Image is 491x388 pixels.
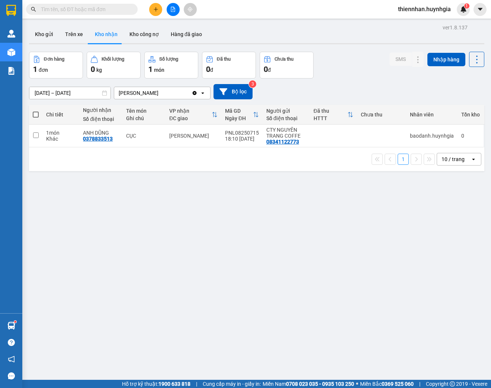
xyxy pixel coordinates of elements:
div: Số điện thoại [266,115,306,121]
strong: 0369 525 060 [382,381,414,387]
img: icon-new-feature [460,6,467,13]
button: Kho công nợ [123,25,165,43]
div: Mã GD [225,108,253,114]
input: Tìm tên, số ĐT hoặc mã đơn [41,5,129,13]
div: Chưa thu [361,112,402,118]
button: Chưa thu0đ [260,52,314,78]
svg: open [471,156,476,162]
span: đ [268,67,271,73]
span: Miền Bắc [360,380,414,388]
div: Số điện thoại [83,116,119,122]
input: Selected Diên Khánh. [159,89,160,97]
span: ⚪️ [356,382,358,385]
button: Nhập hàng [427,53,465,66]
button: Hàng đã giao [165,25,208,43]
button: Trên xe [59,25,89,43]
div: Người gửi [266,108,306,114]
button: Kho nhận [89,25,123,43]
div: Đơn hàng [44,57,64,62]
div: [PERSON_NAME] [119,89,158,97]
span: Miền Nam [263,380,354,388]
div: Tồn kho [461,112,480,118]
svg: open [200,90,206,96]
sup: 3 [249,80,256,88]
div: 0378833513 [83,136,113,142]
button: aim [184,3,197,16]
button: Kho gửi [29,25,59,43]
span: kg [96,67,102,73]
span: caret-down [477,6,484,13]
span: search [31,7,36,12]
span: 1 [465,3,468,9]
div: Ghi chú [126,115,162,121]
span: đ [210,67,213,73]
div: HTTT [314,115,347,121]
div: PNL08250715 [225,130,259,136]
span: | [196,380,197,388]
img: warehouse-icon [7,322,15,330]
button: Khối lượng0kg [87,52,141,78]
sup: 1 [14,321,16,323]
div: [PERSON_NAME] [169,133,218,139]
span: Hỗ trợ kỹ thuật: [122,380,190,388]
div: Tên món [126,108,162,114]
span: 0 [206,65,210,74]
th: Toggle SortBy [166,105,221,125]
img: logo-vxr [6,5,16,16]
div: Người nhận [83,107,119,113]
span: plus [153,7,158,12]
span: 0 [91,65,95,74]
button: plus [149,3,162,16]
div: 0 [461,133,480,139]
div: Đã thu [314,108,347,114]
span: message [8,372,15,379]
button: Đã thu0đ [202,52,256,78]
span: question-circle [8,339,15,346]
span: món [154,67,164,73]
div: VP nhận [169,108,212,114]
span: thiennhan.huynhgia [392,4,457,14]
strong: 1900 633 818 [158,381,190,387]
button: Đơn hàng1đơn [29,52,83,78]
span: aim [187,7,193,12]
th: Toggle SortBy [221,105,263,125]
button: 1 [398,154,409,165]
div: 08341122773 [266,139,299,145]
th: Toggle SortBy [310,105,357,125]
span: Cung cấp máy in - giấy in: [203,380,261,388]
span: 1 [148,65,153,74]
div: baodanh.huynhgia [410,133,454,139]
strong: 0708 023 035 - 0935 103 250 [286,381,354,387]
img: warehouse-icon [7,30,15,38]
span: | [419,380,420,388]
div: 1 món [46,130,76,136]
button: caret-down [474,3,487,16]
img: warehouse-icon [7,48,15,56]
div: ver 1.8.137 [443,23,468,32]
div: Chi tiết [46,112,76,118]
div: Chưa thu [275,57,293,62]
div: Số lượng [159,57,178,62]
div: Khối lượng [102,57,124,62]
span: notification [8,356,15,363]
div: Ngày ĐH [225,115,253,121]
span: copyright [450,381,455,387]
div: 10 / trang [442,155,465,163]
div: CỤC [126,133,162,139]
span: 1 [33,65,37,74]
button: SMS [389,52,412,66]
img: solution-icon [7,67,15,75]
div: Nhân viên [410,112,454,118]
div: ĐC giao [169,115,212,121]
span: đơn [39,67,48,73]
svg: Clear value [192,90,198,96]
div: Khác [46,136,76,142]
span: file-add [170,7,176,12]
sup: 1 [464,3,469,9]
div: Đã thu [217,57,231,62]
button: Số lượng1món [144,52,198,78]
span: 0 [264,65,268,74]
button: file-add [167,3,180,16]
div: ANH DŨNG [83,130,119,136]
div: CTY NGUYÊN TRANG COFFE [266,127,306,139]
